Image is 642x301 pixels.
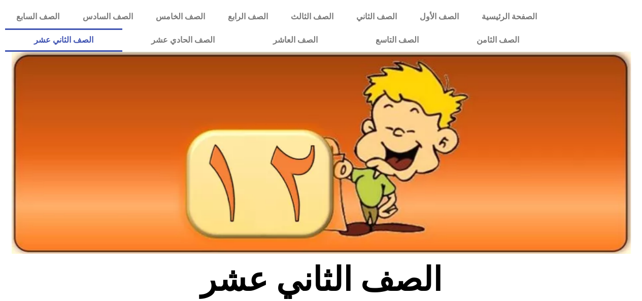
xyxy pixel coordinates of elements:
a: الصف الرابع [216,5,279,28]
a: الصف الثامن [448,28,548,52]
a: الصف الخامس [144,5,216,28]
a: الصف الحادي عشر [122,28,244,52]
a: الصف الثالث [279,5,345,28]
a: الصف الثاني عشر [5,28,122,52]
a: الصفحة الرئيسية [470,5,548,28]
a: الصف الثاني [345,5,408,28]
a: الصف التاسع [347,28,448,52]
a: الصف السابع [5,5,71,28]
a: الصف الأول [408,5,470,28]
a: الصف السادس [71,5,144,28]
h2: الصف الثاني عشر [153,260,489,299]
a: الصف العاشر [244,28,347,52]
